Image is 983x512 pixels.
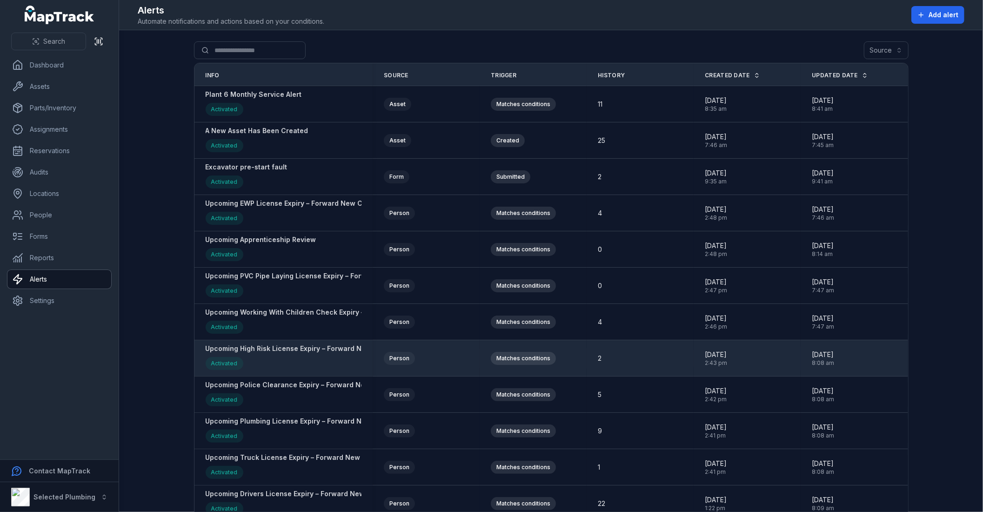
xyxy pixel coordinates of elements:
[206,430,243,443] div: Activated
[598,172,602,182] span: 2
[384,98,411,111] div: Asset
[812,350,834,367] time: 9/11/2025, 8:08:23 AM
[138,17,324,26] span: Automate notifications and actions based on your conditions.
[705,250,727,258] span: 2:48 pm
[491,170,530,183] div: Submitted
[206,72,220,79] span: Info
[598,317,602,327] span: 4
[812,168,834,178] span: [DATE]
[705,323,727,330] span: 2:46 pm
[705,105,727,113] span: 8:35 am
[812,396,834,403] span: 8:08 am
[206,489,630,499] strong: Upcoming Drivers License Expiry – Forward New Copy To [EMAIL_ADDRESS][DOMAIN_NAME] (Front & Back ...
[384,352,415,365] div: Person
[206,271,660,300] a: Upcoming PVC Pipe Laying License Expiry – Forward New Copy To [EMAIL_ADDRESS][DOMAIN_NAME] (Front...
[206,344,637,353] strong: Upcoming High Risk License Expiry – Forward New Copy To [EMAIL_ADDRESS][DOMAIN_NAME] (Front & Bac...
[206,380,636,409] a: Upcoming Police Clearance Expiry – Forward New Copy To [EMAIL_ADDRESS][DOMAIN_NAME] (Front & Back...
[491,72,516,79] span: Trigger
[598,72,625,79] span: History
[705,314,727,330] time: 8/18/2025, 2:46:07 PM
[384,316,415,329] div: Person
[206,284,243,297] div: Activated
[7,270,111,289] a: Alerts
[29,467,90,475] strong: Contact MapTrack
[812,459,834,468] span: [DATE]
[7,56,111,74] a: Dashboard
[705,287,727,294] span: 2:47 pm
[705,214,727,222] span: 2:48 pm
[491,243,556,256] div: Matches conditions
[206,380,636,390] strong: Upcoming Police Clearance Expiry – Forward New Copy To [EMAIL_ADDRESS][DOMAIN_NAME] (Front & Back...
[705,241,727,250] span: [DATE]
[705,505,727,512] span: 1:22 pm
[705,495,727,512] time: 8/18/2025, 1:22:30 PM
[812,105,834,113] span: 8:41 am
[598,136,605,145] span: 25
[491,316,556,329] div: Matches conditions
[598,499,605,508] span: 22
[384,461,415,474] div: Person
[812,459,834,476] time: 9/11/2025, 8:08:56 AM
[206,357,243,370] div: Activated
[705,495,727,505] span: [DATE]
[11,33,86,50] button: Search
[812,277,834,287] span: [DATE]
[598,281,602,290] span: 0
[7,206,111,224] a: People
[812,141,834,149] span: 7:45 am
[705,386,727,403] time: 8/18/2025, 2:42:45 PM
[705,459,727,476] time: 8/18/2025, 2:41:05 PM
[206,453,626,462] strong: Upcoming Truck License Expiry – Forward New Copy To [EMAIL_ADDRESS][DOMAIN_NAME] (Front & Back se...
[705,168,727,178] span: [DATE]
[705,277,727,287] span: [DATE]
[206,308,676,336] a: Upcoming Working With Children Check Expiry – Forward New Copy To [EMAIL_ADDRESS][DOMAIN_NAME] (F...
[812,287,834,294] span: 7:47 am
[705,132,727,149] time: 8/21/2025, 7:46:45 AM
[598,245,602,254] span: 0
[43,37,65,46] span: Search
[491,424,556,438] div: Matches conditions
[491,497,556,510] div: Matches conditions
[705,459,727,468] span: [DATE]
[911,6,964,24] button: Add alert
[206,271,660,281] strong: Upcoming PVC Pipe Laying License Expiry – Forward New Copy To [EMAIL_ADDRESS][DOMAIN_NAME] (Front...
[7,163,111,182] a: Audits
[812,132,834,141] span: [DATE]
[705,72,760,79] a: Created Date
[33,493,95,501] strong: Selected Plumbing
[384,279,415,292] div: Person
[138,4,324,17] h2: Alerts
[705,96,727,113] time: 9/18/2025, 8:35:56 AM
[206,175,243,189] div: Activated
[812,495,834,512] time: 9/11/2025, 8:09:06 AM
[206,308,676,317] strong: Upcoming Working With Children Check Expiry – Forward New Copy To [EMAIL_ADDRESS][DOMAIN_NAME] (F...
[206,126,308,135] strong: A New Asset Has Been Created
[812,72,868,79] a: Updated Date
[812,359,834,367] span: 8:08 am
[598,390,602,399] span: 5
[812,96,834,105] span: [DATE]
[384,497,415,510] div: Person
[812,495,834,505] span: [DATE]
[705,132,727,141] span: [DATE]
[491,461,556,474] div: Matches conditions
[705,96,727,105] span: [DATE]
[812,314,834,330] time: 10/1/2025, 7:47:20 AM
[705,468,727,476] span: 2:41 pm
[705,178,727,185] span: 9:35 am
[812,214,834,222] span: 7:46 am
[491,388,556,401] div: Matches conditions
[812,505,834,512] span: 8:09 am
[812,314,834,323] span: [DATE]
[812,323,834,330] span: 7:47 am
[812,250,834,258] span: 8:14 am
[705,423,727,432] span: [DATE]
[705,168,727,185] time: 8/20/2025, 9:35:07 AM
[705,72,750,79] span: Created Date
[705,314,727,323] span: [DATE]
[491,207,556,220] div: Matches conditions
[812,205,834,214] span: [DATE]
[812,178,834,185] span: 9:41 am
[812,432,834,439] span: 8:08 am
[705,241,727,258] time: 8/18/2025, 2:48:20 PM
